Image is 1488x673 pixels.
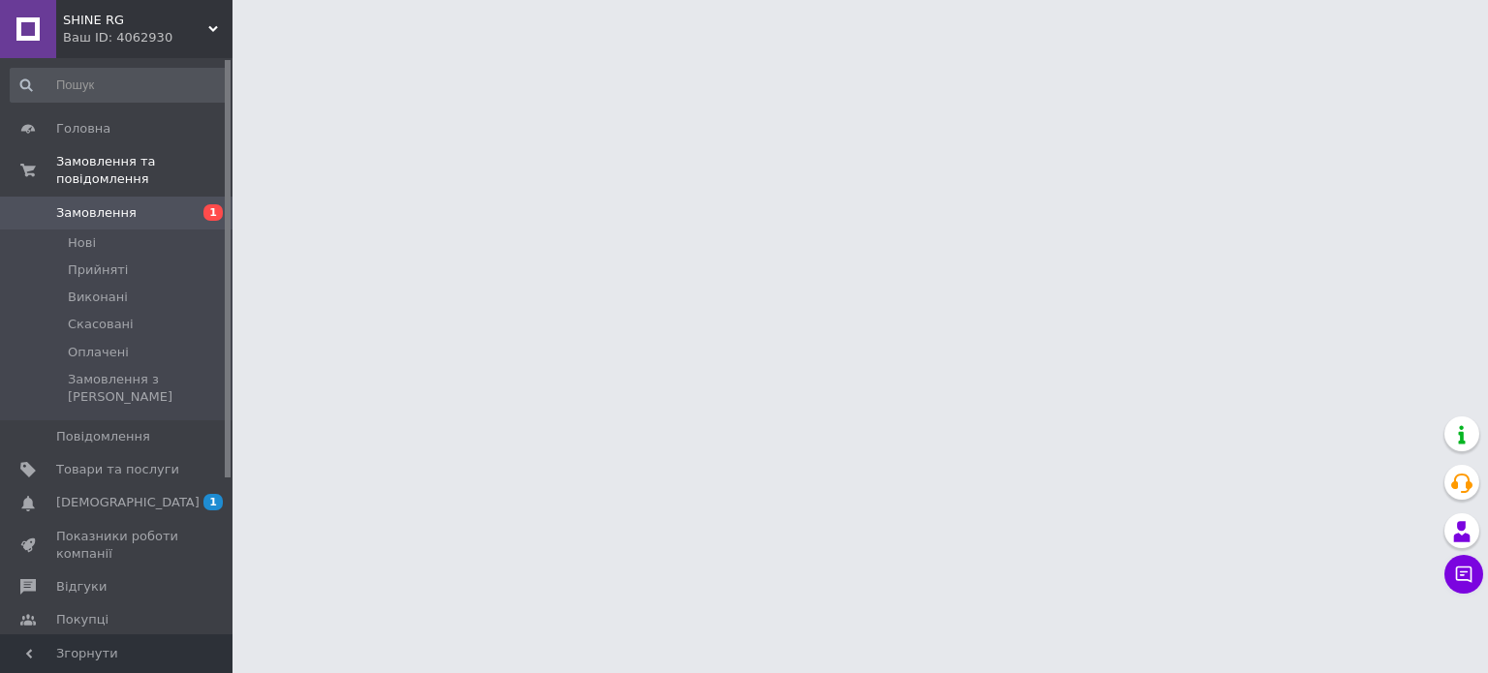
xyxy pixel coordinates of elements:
[56,528,179,563] span: Показники роботи компанії
[203,494,223,510] span: 1
[56,494,200,511] span: [DEMOGRAPHIC_DATA]
[68,316,134,333] span: Скасовані
[68,344,129,361] span: Оплачені
[1444,555,1483,594] button: Чат з покупцем
[68,261,128,279] span: Прийняті
[10,68,229,103] input: Пошук
[68,289,128,306] span: Виконані
[63,29,232,46] div: Ваш ID: 4062930
[203,204,223,221] span: 1
[56,153,232,188] span: Замовлення та повідомлення
[68,234,96,252] span: Нові
[56,611,108,628] span: Покупці
[56,461,179,478] span: Товари та послуги
[56,120,110,138] span: Головна
[68,371,227,406] span: Замовлення з [PERSON_NAME]
[63,12,208,29] span: SHINE RG
[56,428,150,445] span: Повідомлення
[56,578,107,596] span: Відгуки
[56,204,137,222] span: Замовлення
